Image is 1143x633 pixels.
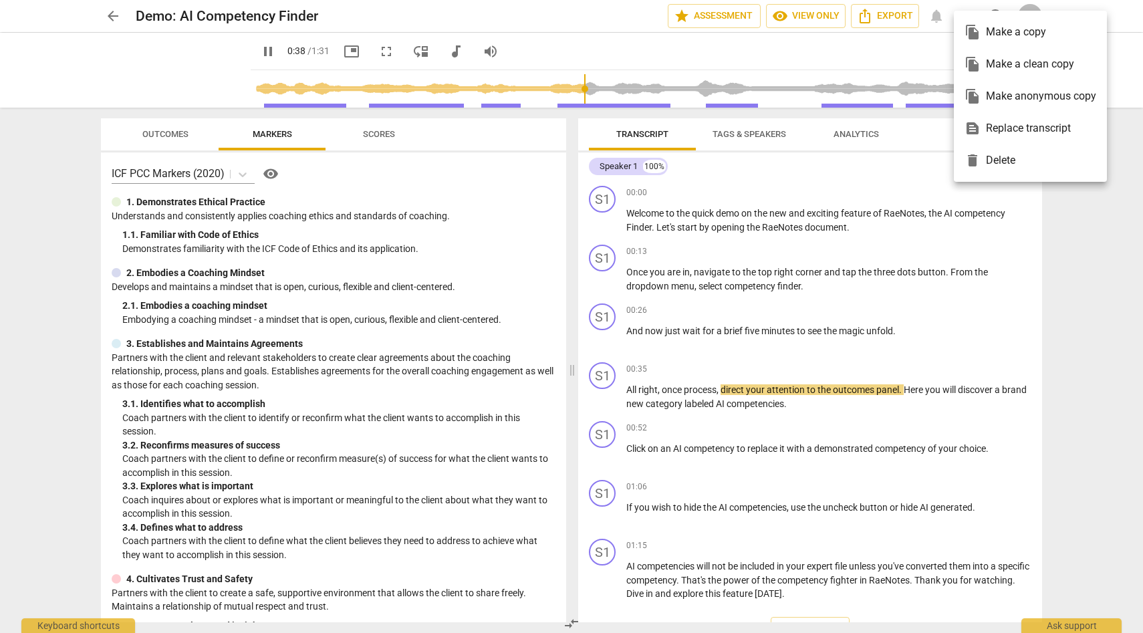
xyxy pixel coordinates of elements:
span: delete [965,152,981,168]
span: text_snippet [965,120,981,136]
div: Replace transcript [965,112,1096,144]
div: Make anonymous copy [965,80,1096,112]
div: Make a copy [965,16,1096,48]
div: Make a clean copy [965,48,1096,80]
span: file_copy [965,56,981,72]
span: file_copy [965,24,981,40]
div: Delete [965,144,1096,176]
span: file_copy [965,88,981,104]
